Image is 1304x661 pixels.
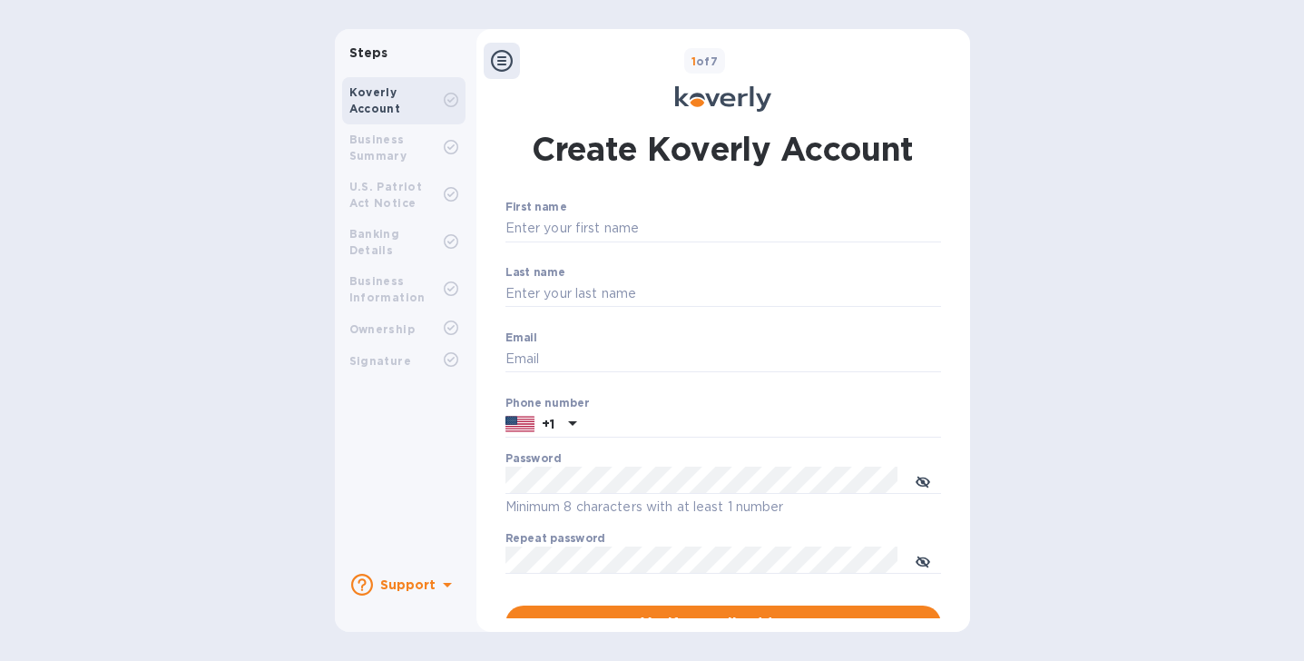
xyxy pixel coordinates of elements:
button: Verify email address [505,606,941,642]
p: +1 [542,415,554,433]
span: 1 [691,54,696,68]
h1: Create Koverly Account [532,126,914,172]
p: Minimum 8 characters with at least 1 number [505,497,941,518]
b: U.S. Patriot Act Notice [349,180,423,210]
label: Password [505,454,561,465]
b: Support [380,577,436,592]
b: Banking Details [349,227,400,257]
input: Enter your first name [505,215,941,242]
label: Last name [505,267,565,278]
b: Business Information [349,274,426,304]
label: Phone number [505,398,589,409]
img: US [505,414,534,434]
label: Email [505,332,537,343]
b: Signature [349,354,412,368]
input: Email [505,346,941,373]
b: Koverly Account [349,85,401,115]
span: Verify email address [520,613,927,635]
input: Enter your last name [505,281,941,308]
b: of 7 [691,54,719,68]
button: toggle password visibility [905,542,941,578]
label: First name [505,202,566,213]
button: toggle password visibility [905,462,941,498]
label: Repeat password [505,534,605,545]
b: Steps [349,45,388,60]
b: Business Summary [349,133,407,163]
b: Ownership [349,322,416,336]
